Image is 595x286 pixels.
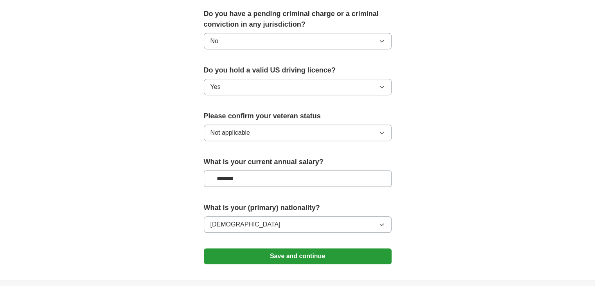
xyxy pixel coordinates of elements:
label: Please confirm your veteran status [204,111,392,121]
span: [DEMOGRAPHIC_DATA] [210,220,280,229]
button: Not applicable [204,125,392,141]
label: What is your current annual salary? [204,157,392,167]
span: No [210,36,218,46]
button: [DEMOGRAPHIC_DATA] [204,216,392,233]
button: Save and continue [204,248,392,264]
button: Yes [204,79,392,95]
label: Do you have a pending criminal charge or a criminal conviction in any jurisdiction? [204,9,392,30]
button: No [204,33,392,49]
span: Not applicable [210,128,250,138]
span: Yes [210,82,221,92]
label: What is your (primary) nationality? [204,203,392,213]
label: Do you hold a valid US driving licence? [204,65,392,76]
